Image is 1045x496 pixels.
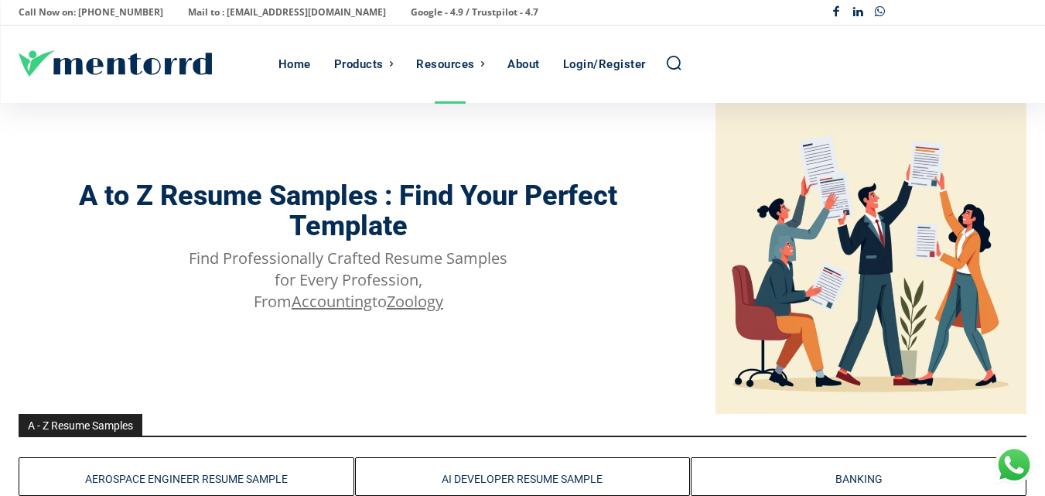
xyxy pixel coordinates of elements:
a: About [500,26,548,103]
a: AI Developer Resume Sample [442,473,603,485]
a: Whatsapp [869,2,891,24]
a: Linkedin [847,2,869,24]
a: Resources [408,26,492,103]
u: Zoology [387,291,443,312]
a: Aerospace Engineer Resume Sample [85,473,288,485]
h3: A to Z Resume Samples : Find Your Perfect Template [19,181,678,242]
u: Accounting [292,291,372,312]
a: Facebook [825,2,847,24]
p: Mail to : [EMAIL_ADDRESS][DOMAIN_NAME] [188,2,386,23]
a: Logo [19,50,271,77]
a: Products [326,26,401,103]
div: Products [334,26,384,103]
div: Login/Register [563,26,646,103]
a: Banking [835,473,883,485]
a: Search [665,54,682,71]
p: Google - 4.9 / Trustpilot - 4.7 [411,2,538,23]
img: all-job-roles-resume-samples [715,103,1026,414]
div: Resources [416,26,475,103]
div: Chat with Us [995,446,1033,484]
a: Home [271,26,319,103]
div: About [507,26,540,103]
a: Login/Register [555,26,654,103]
span: A - Z Resume Samples [19,414,142,436]
p: Call Now on: [PHONE_NUMBER] [19,2,163,23]
div: Home [278,26,311,103]
p: Find Professionally Crafted Resume Samples for Every Profession, From to [183,248,513,313]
